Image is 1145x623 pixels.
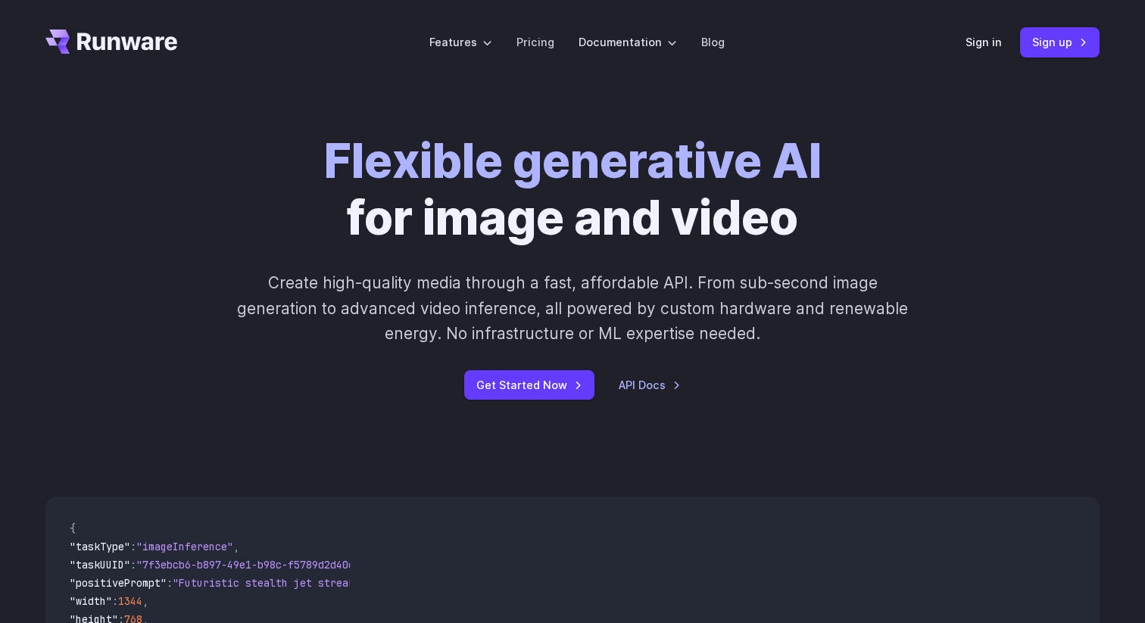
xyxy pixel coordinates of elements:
a: Sign up [1020,27,1100,57]
span: "positivePrompt" [70,576,167,590]
span: 1344 [118,594,142,608]
span: : [112,594,118,608]
h1: for image and video [324,133,822,246]
strong: Flexible generative AI [324,132,822,189]
a: Sign in [966,33,1002,51]
span: : [130,558,136,572]
span: "taskUUID" [70,558,130,572]
span: "Futuristic stealth jet streaking through a neon-lit cityscape with glowing purple exhaust" [173,576,724,590]
a: Go to / [45,30,177,54]
p: Create high-quality media through a fast, affordable API. From sub-second image generation to adv... [236,270,910,346]
a: Pricing [516,33,554,51]
a: API Docs [619,376,681,394]
span: { [70,522,76,535]
span: "7f3ebcb6-b897-49e1-b98c-f5789d2d40d7" [136,558,367,572]
span: "taskType" [70,540,130,553]
span: : [167,576,173,590]
label: Features [429,33,492,51]
span: : [130,540,136,553]
span: , [142,594,148,608]
label: Documentation [579,33,677,51]
a: Blog [701,33,725,51]
a: Get Started Now [464,370,594,400]
span: "imageInference" [136,540,233,553]
span: , [233,540,239,553]
span: "width" [70,594,112,608]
